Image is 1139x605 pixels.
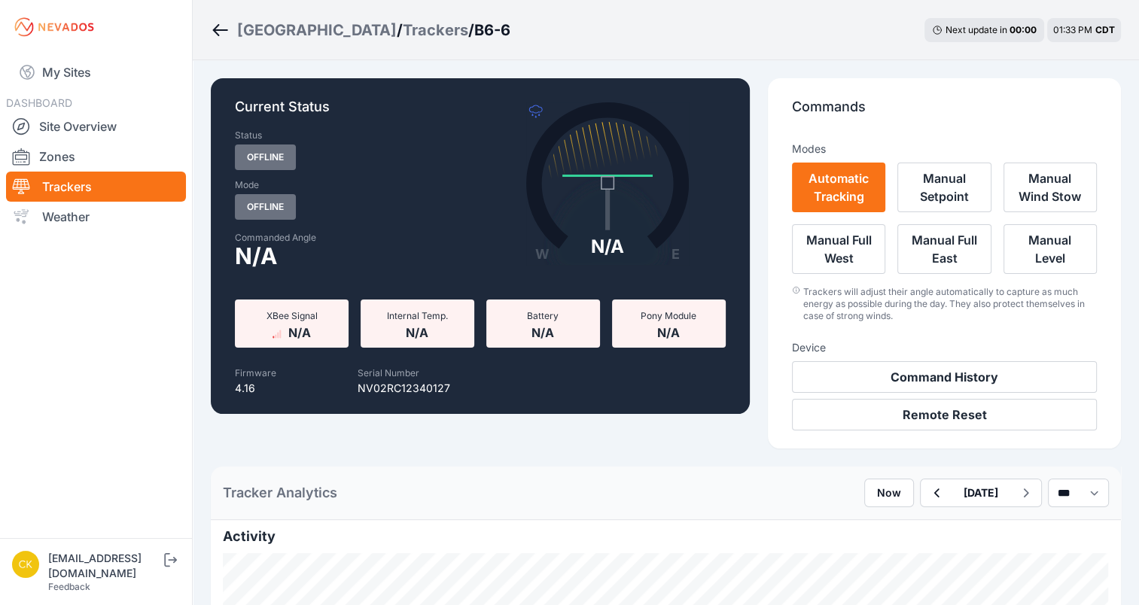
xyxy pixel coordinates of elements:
[1053,24,1092,35] span: 01:33 PM
[474,20,510,41] h3: B6-6
[527,310,559,321] span: Battery
[792,340,1097,355] h3: Device
[6,54,186,90] a: My Sites
[641,310,696,321] span: Pony Module
[235,367,276,379] label: Firmware
[792,399,1097,430] button: Remote Reset
[591,235,624,259] div: N/A
[792,96,1097,129] p: Commands
[235,96,726,129] p: Current Status
[235,194,296,220] span: Offline
[403,20,468,41] a: Trackers
[235,129,262,141] label: Status
[6,96,72,109] span: DASHBOARD
[803,286,1097,322] div: Trackers will adjust their angle automatically to capture as much energy as possible during the d...
[897,163,991,212] button: Manual Setpoint
[6,141,186,172] a: Zones
[792,361,1097,393] button: Command History
[288,322,310,340] span: N/A
[1095,24,1115,35] span: CDT
[235,144,296,170] span: Offline
[237,20,397,41] a: [GEOGRAPHIC_DATA]
[897,224,991,274] button: Manual Full East
[657,322,680,340] span: N/A
[387,310,448,321] span: Internal Temp.
[6,202,186,232] a: Weather
[1003,224,1097,274] button: Manual Level
[6,172,186,202] a: Trackers
[235,247,277,265] span: N/A
[358,367,419,379] label: Serial Number
[864,479,914,507] button: Now
[266,310,317,321] span: XBee Signal
[235,232,471,244] label: Commanded Angle
[792,163,885,212] button: Automatic Tracking
[468,20,474,41] span: /
[6,111,186,141] a: Site Overview
[358,381,450,396] p: NV02RC12340127
[12,15,96,39] img: Nevados
[952,479,1010,506] button: [DATE]
[946,24,1007,35] span: Next update in
[792,224,885,274] button: Manual Full West
[397,20,403,41] span: /
[12,551,39,578] img: ckent@prim.com
[223,526,1109,547] h2: Activity
[792,141,826,157] h3: Modes
[406,322,428,340] span: N/A
[48,551,161,581] div: [EMAIL_ADDRESS][DOMAIN_NAME]
[235,179,259,191] label: Mode
[223,482,337,503] h2: Tracker Analytics
[48,581,90,592] a: Feedback
[1010,24,1037,36] div: 00 : 00
[235,381,276,396] p: 4.16
[1003,163,1097,212] button: Manual Wind Stow
[531,322,554,340] span: N/A
[211,11,510,50] nav: Breadcrumb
